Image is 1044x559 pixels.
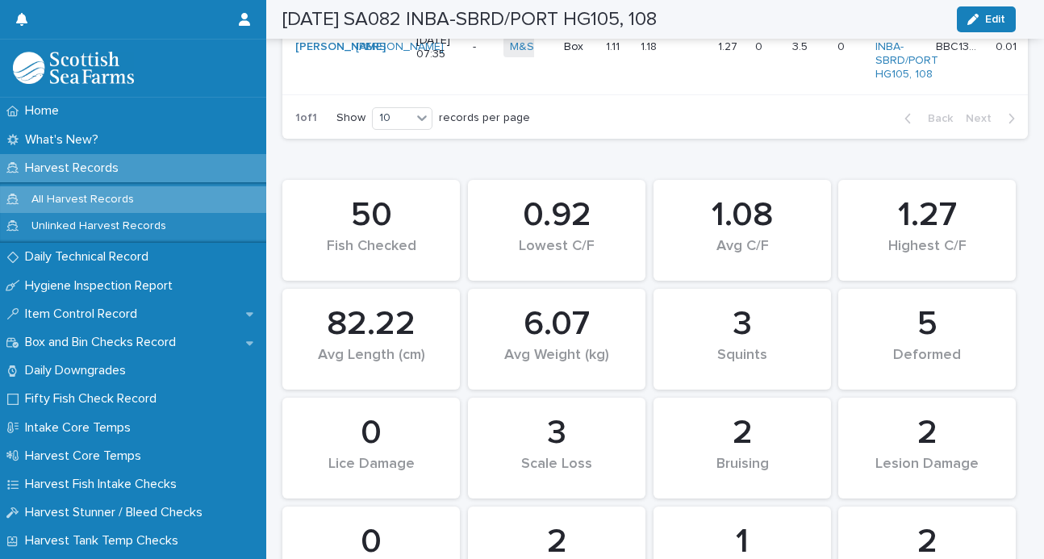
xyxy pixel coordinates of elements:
div: 50 [310,195,432,236]
p: Harvest Tank Temp Checks [19,533,191,549]
div: 1.08 [681,195,804,236]
p: Daily Technical Record [19,249,161,265]
div: Lesion Damage [866,456,988,490]
p: records per page [439,111,530,125]
div: Avg Length (cm) [310,347,432,381]
p: Intake Core Temps [19,420,144,436]
p: What's New? [19,132,111,148]
p: 1 of 1 [282,98,330,138]
p: 1.27 [718,37,741,54]
p: 3.5 [792,37,811,54]
div: 2 [681,413,804,453]
div: 82.22 [310,304,432,344]
p: All Harvest Records [19,193,147,206]
div: 3 [681,304,804,344]
h2: [DATE] SA082 INBA-SBRD/PORT HG105, 108 [282,8,657,31]
div: Lice Damage [310,456,432,490]
p: Unlinked Harvest Records [19,219,179,233]
div: Lowest C/F [495,238,618,272]
p: Box and Bin Checks Record [19,335,189,350]
p: 0 [755,37,766,54]
div: 5 [866,304,988,344]
p: Harvest Fish Intake Checks [19,477,190,492]
a: M&S Select [510,40,570,54]
button: Next [959,111,1028,126]
a: [PERSON_NAME] [295,40,386,54]
p: Harvest Stunner / Bleed Checks [19,505,215,520]
button: Back [892,111,959,126]
p: Harvest Core Temps [19,448,154,464]
div: 1.27 [866,195,988,236]
p: - [473,40,491,54]
div: Squints [681,347,804,381]
span: Edit [985,14,1005,25]
p: Show [336,111,365,125]
div: Highest C/F [866,238,988,272]
button: Edit [957,6,1016,32]
p: Harvest Records [19,161,132,176]
p: BBC13013 [936,37,987,54]
p: Home [19,103,72,119]
div: 10 [373,110,411,127]
p: Box [564,40,593,54]
div: Avg C/F [681,238,804,272]
p: 1.11 [606,37,623,54]
img: mMrefqRFQpe26GRNOUkG [13,52,134,84]
p: 0 [837,37,848,54]
p: [DATE] 07:35 [416,34,460,61]
span: Back [918,113,953,124]
div: 0.92 [495,195,618,236]
p: Daily Downgrades [19,363,139,378]
div: 6.07 [495,304,618,344]
div: 0 [310,413,432,453]
p: Fifty Fish Check Record [19,391,169,407]
a: [DATE] SA082 INBA-SBRD/PORT HG105, 108 [875,14,938,81]
div: 3 [495,413,618,453]
span: Next [966,113,1001,124]
p: 0.01 [996,37,1020,54]
div: Deformed [866,347,988,381]
p: Item Control Record [19,307,150,322]
a: [PERSON_NAME] [356,40,444,54]
div: Scale Loss [495,456,618,490]
div: Fish Checked [310,238,432,272]
div: 2 [866,413,988,453]
div: Bruising [681,456,804,490]
p: 1.18 [641,37,660,54]
div: Avg Weight (kg) [495,347,618,381]
p: Hygiene Inspection Report [19,278,186,294]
